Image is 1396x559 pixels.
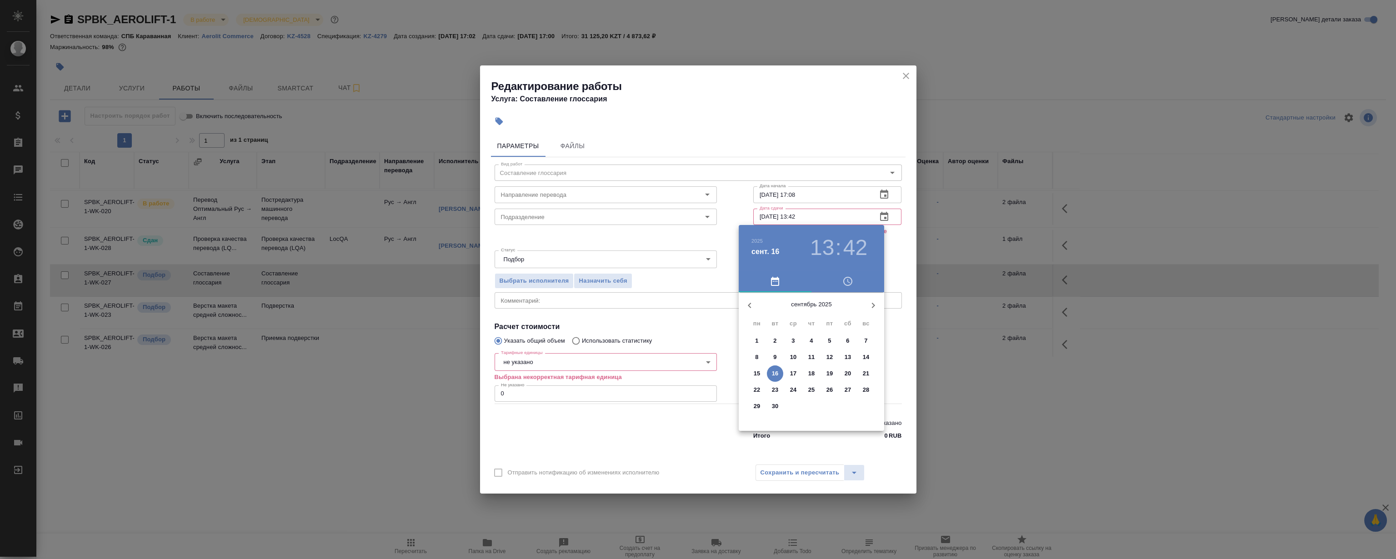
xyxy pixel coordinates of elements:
[749,382,765,398] button: 22
[785,382,801,398] button: 24
[840,333,856,349] button: 6
[840,349,856,365] button: 13
[840,319,856,328] span: сб
[754,369,761,378] p: 15
[821,349,838,365] button: 12
[755,336,758,345] p: 1
[767,365,783,382] button: 16
[808,353,815,362] p: 11
[749,349,765,365] button: 8
[826,369,833,378] p: 19
[810,235,834,260] button: 13
[828,336,831,345] p: 5
[840,382,856,398] button: 27
[858,319,874,328] span: вс
[785,333,801,349] button: 3
[790,369,797,378] p: 17
[767,382,783,398] button: 23
[767,349,783,365] button: 9
[858,333,874,349] button: 7
[863,353,870,362] p: 14
[821,365,838,382] button: 19
[858,382,874,398] button: 28
[772,385,779,394] p: 23
[772,369,779,378] p: 16
[749,333,765,349] button: 1
[840,365,856,382] button: 20
[826,385,833,394] p: 26
[790,353,797,362] p: 10
[858,365,874,382] button: 21
[755,353,758,362] p: 8
[835,235,841,260] h3: :
[803,349,820,365] button: 11
[767,398,783,414] button: 30
[808,385,815,394] p: 25
[821,319,838,328] span: пт
[791,336,795,345] p: 3
[803,333,820,349] button: 4
[821,382,838,398] button: 26
[864,336,867,345] p: 7
[810,336,813,345] p: 4
[767,319,783,328] span: вт
[845,385,851,394] p: 27
[772,402,779,411] p: 30
[845,369,851,378] p: 20
[843,235,867,260] button: 42
[751,246,780,257] button: сент. 16
[749,398,765,414] button: 29
[863,385,870,394] p: 28
[846,336,849,345] p: 6
[808,369,815,378] p: 18
[754,385,761,394] p: 22
[803,365,820,382] button: 18
[803,382,820,398] button: 25
[767,333,783,349] button: 2
[773,336,776,345] p: 2
[749,365,765,382] button: 15
[785,365,801,382] button: 17
[749,319,765,328] span: пн
[821,333,838,349] button: 5
[773,353,776,362] p: 9
[845,353,851,362] p: 13
[826,353,833,362] p: 12
[803,319,820,328] span: чт
[858,349,874,365] button: 14
[785,349,801,365] button: 10
[751,238,763,244] button: 2025
[790,385,797,394] p: 24
[785,319,801,328] span: ср
[761,300,862,309] p: сентябрь 2025
[863,369,870,378] p: 21
[754,402,761,411] p: 29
